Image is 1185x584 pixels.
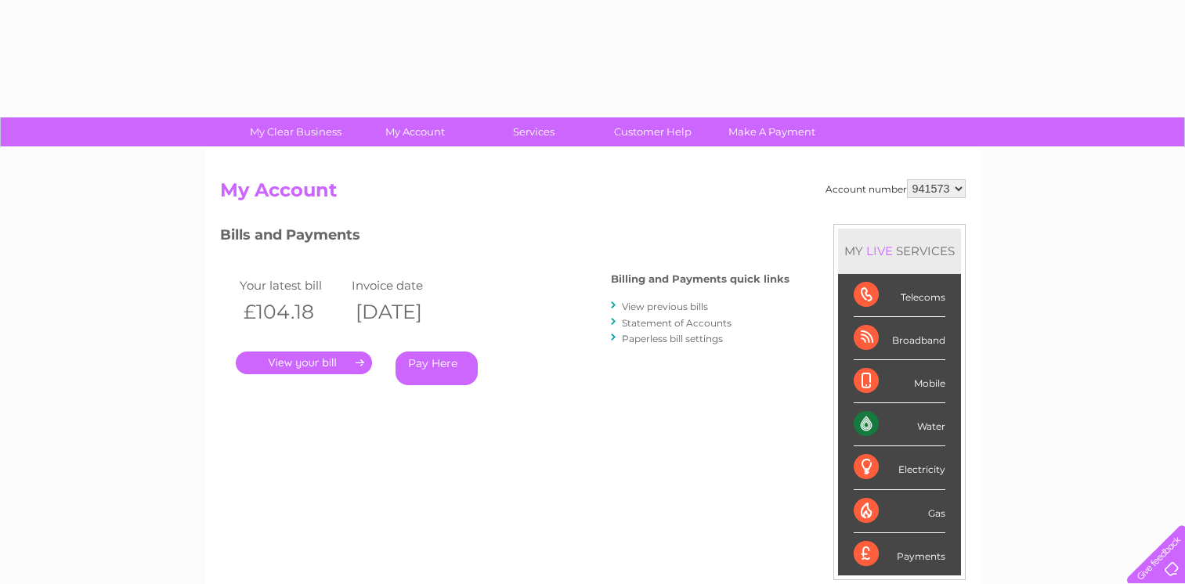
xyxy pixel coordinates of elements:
th: [DATE] [348,296,461,328]
div: MY SERVICES [838,229,961,273]
th: £104.18 [236,296,349,328]
h2: My Account [220,179,966,209]
div: Telecoms [854,274,945,317]
div: Electricity [854,446,945,489]
a: Statement of Accounts [622,317,732,329]
div: LIVE [863,243,896,258]
a: View previous bills [622,301,708,312]
a: Services [469,117,598,146]
div: Account number [826,179,966,198]
div: Broadband [854,317,945,360]
h4: Billing and Payments quick links [611,273,789,285]
a: . [236,351,372,374]
div: Gas [854,490,945,533]
div: Water [854,403,945,446]
td: Your latest bill [236,275,349,296]
div: Payments [854,533,945,575]
a: Customer Help [588,117,717,146]
a: Pay Here [396,351,478,385]
h3: Bills and Payments [220,224,789,251]
a: Paperless bill settings [622,333,723,344]
a: My Account [350,117,479,146]
a: Make A Payment [707,117,836,146]
td: Invoice date [348,275,461,296]
a: My Clear Business [231,117,360,146]
div: Mobile [854,360,945,403]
